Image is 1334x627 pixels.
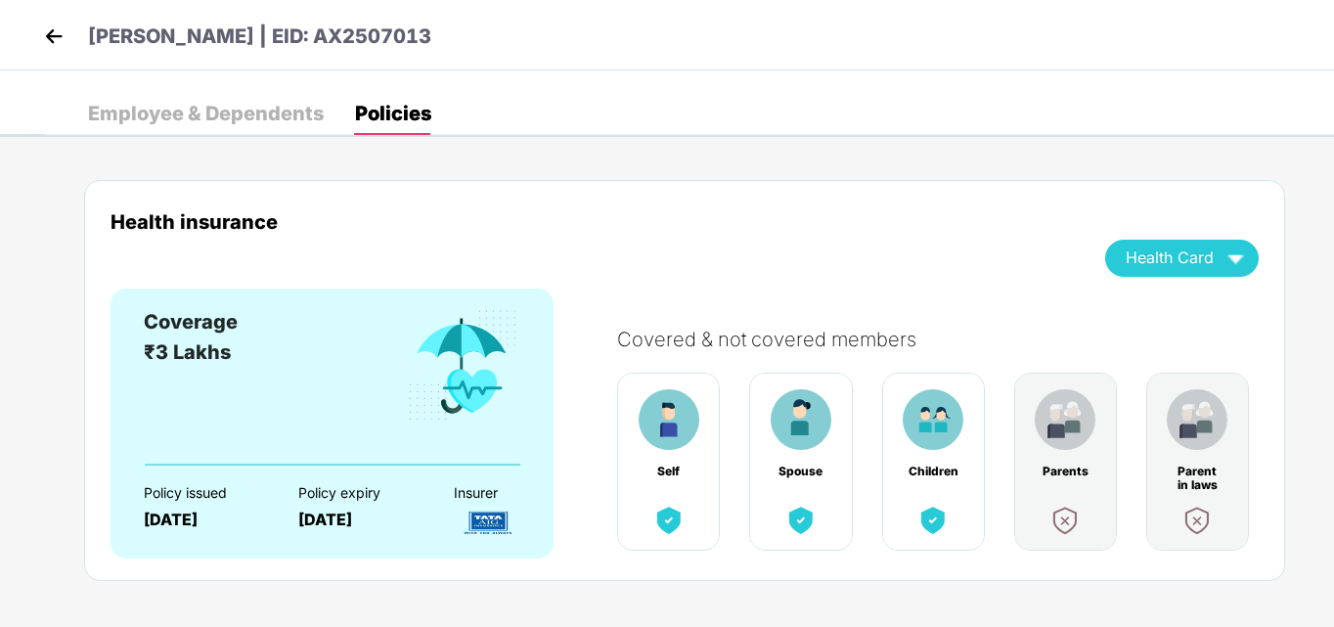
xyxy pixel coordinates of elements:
[111,210,1076,233] div: Health insurance
[88,22,431,52] p: [PERSON_NAME] | EID: AX2507013
[783,503,819,538] img: benefitCardImg
[405,307,520,425] img: benefitCardImg
[355,104,431,123] div: Policies
[1126,252,1214,263] span: Health Card
[617,328,1278,351] div: Covered & not covered members
[915,503,951,538] img: benefitCardImg
[903,389,963,450] img: benefitCardImg
[1179,503,1215,538] img: benefitCardImg
[144,511,264,529] div: [DATE]
[644,465,694,478] div: Self
[298,485,419,501] div: Policy expiry
[776,465,826,478] div: Spouse
[651,503,687,538] img: benefitCardImg
[39,22,68,51] img: back
[88,104,324,123] div: Employee & Dependents
[1167,389,1227,450] img: benefitCardImg
[1035,389,1095,450] img: benefitCardImg
[1105,240,1259,277] button: Health Card
[1219,241,1253,275] img: wAAAAASUVORK5CYII=
[1047,503,1083,538] img: benefitCardImg
[1172,465,1223,478] div: Parent in laws
[144,307,238,337] div: Coverage
[144,485,264,501] div: Policy issued
[454,485,574,501] div: Insurer
[298,511,419,529] div: [DATE]
[908,465,958,478] div: Children
[144,340,231,364] span: ₹3 Lakhs
[454,506,522,540] img: InsurerLogo
[1040,465,1090,478] div: Parents
[639,389,699,450] img: benefitCardImg
[771,389,831,450] img: benefitCardImg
